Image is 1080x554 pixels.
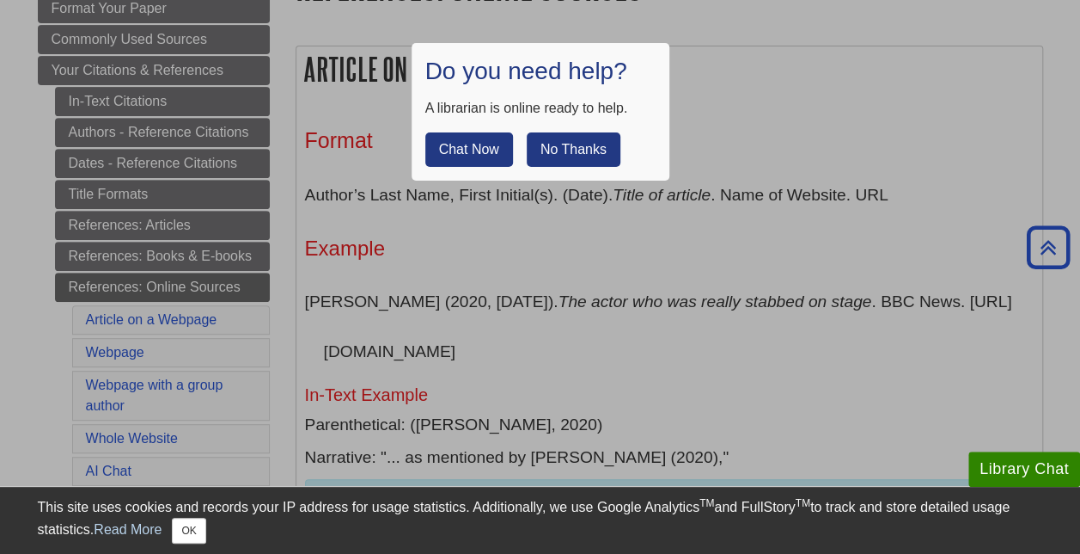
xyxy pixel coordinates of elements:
button: No Thanks [527,132,620,167]
button: Library Chat [968,452,1080,487]
button: Chat Now [425,132,513,167]
button: Close [172,518,205,544]
a: Read More [94,522,162,537]
div: A librarian is online ready to help. [425,98,656,119]
div: This site uses cookies and records your IP address for usage statistics. Additionally, we use Goo... [38,497,1043,544]
sup: TM [796,497,810,509]
h1: Do you need help? [425,57,656,86]
sup: TM [699,497,714,509]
